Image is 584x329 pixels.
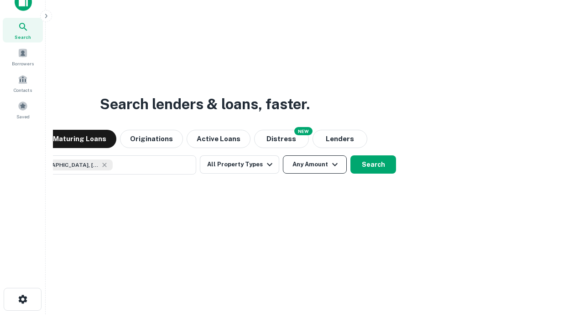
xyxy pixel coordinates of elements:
span: Search [15,33,31,41]
button: Originations [120,130,183,148]
span: Saved [16,113,30,120]
button: Maturing Loans [43,130,116,148]
div: NEW [294,127,313,135]
button: [GEOGRAPHIC_DATA], [GEOGRAPHIC_DATA], [GEOGRAPHIC_DATA] [14,155,196,175]
span: Contacts [14,86,32,94]
a: Saved [3,97,43,122]
button: Search [350,155,396,174]
button: All Property Types [200,155,279,174]
iframe: Chat Widget [538,256,584,300]
span: [GEOGRAPHIC_DATA], [GEOGRAPHIC_DATA], [GEOGRAPHIC_DATA] [31,161,99,169]
span: Borrowers [12,60,34,67]
a: Search [3,18,43,42]
button: Any Amount [283,155,347,174]
h3: Search lenders & loans, faster. [100,93,310,115]
button: Search distressed loans with lien and other non-mortgage details. [254,130,309,148]
a: Contacts [3,71,43,96]
a: Borrowers [3,44,43,69]
button: Active Loans [187,130,250,148]
button: Lenders [313,130,367,148]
